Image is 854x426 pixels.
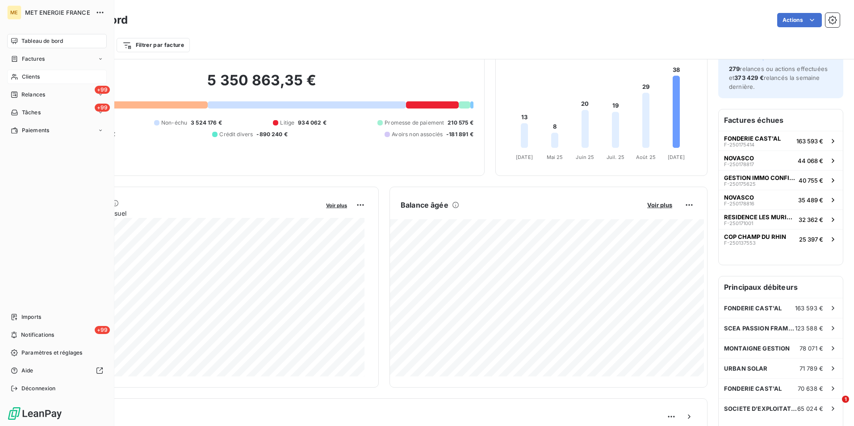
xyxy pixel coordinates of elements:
[796,138,823,145] span: 163 593 €
[724,174,795,181] span: GESTION IMMO CONFIANCE
[647,201,672,209] span: Voir plus
[21,384,56,393] span: Déconnexion
[256,130,288,138] span: -890 240 €
[546,154,563,160] tspan: Mai 25
[724,345,790,352] span: MONTAIGNE GESTION
[724,135,781,142] span: FONDERIE CAST'AL
[719,276,843,298] h6: Principaux débiteurs
[795,305,823,312] span: 163 593 €
[326,202,347,209] span: Voir plus
[795,325,823,332] span: 123 588 €
[219,130,253,138] span: Crédit divers
[719,150,843,170] button: NOVASCOF-25017881744 068 €
[719,190,843,209] button: NOVASCOF-25017881635 489 €
[724,213,795,221] span: RESIDENCE LES MURIERS
[724,305,782,312] span: FONDERIE CAST'AL
[719,170,843,190] button: GESTION IMMO CONFIANCEF-25017562540 755 €
[161,119,187,127] span: Non-échu
[729,65,740,72] span: 279
[576,154,594,160] tspan: Juin 25
[21,37,63,45] span: Tableau de bord
[724,194,754,201] span: NOVASCO
[800,365,823,372] span: 71 789 €
[798,385,823,392] span: 70 638 €
[323,201,350,209] button: Voir plus
[719,209,843,229] button: RESIDENCE LES MURIERSF-25017100132 362 €
[21,367,33,375] span: Aide
[824,396,845,417] iframe: Intercom live chat
[401,200,448,210] h6: Balance âgée
[724,155,754,162] span: NOVASCO
[719,109,843,131] h6: Factures échues
[191,119,222,127] span: 3 524 176 €
[516,154,533,160] tspan: [DATE]
[799,177,823,184] span: 40 755 €
[800,345,823,352] span: 78 071 €
[797,405,823,412] span: 65 024 €
[95,104,110,112] span: +99
[734,74,763,81] span: 373 429 €
[25,9,90,16] span: MET ENERGIE FRANCE
[446,130,473,138] span: -181 891 €
[7,363,107,378] a: Aide
[842,396,849,403] span: 1
[729,65,828,90] span: relances ou actions effectuées et relancés la semaine dernière.
[724,162,754,167] span: F-250178817
[7,5,21,20] div: ME
[117,38,190,52] button: Filtrer par facture
[724,181,756,187] span: F-250175625
[385,119,444,127] span: Promesse de paiement
[50,71,473,98] h2: 5 350 863,35 €
[607,154,624,160] tspan: Juil. 25
[724,365,768,372] span: URBAN SOLAR
[799,216,823,223] span: 32 362 €
[645,201,675,209] button: Voir plus
[95,326,110,334] span: +99
[719,131,843,150] button: FONDERIE CAST'ALF-250175414163 593 €
[799,236,823,243] span: 25 397 €
[95,86,110,94] span: +99
[448,119,473,127] span: 210 575 €
[798,157,823,164] span: 44 068 €
[21,331,54,339] span: Notifications
[298,119,326,127] span: 934 062 €
[21,313,41,321] span: Imports
[22,126,49,134] span: Paiements
[724,142,754,147] span: F-250175414
[22,109,41,117] span: Tâches
[7,406,63,421] img: Logo LeanPay
[724,221,753,226] span: F-250171001
[724,405,797,412] span: SOCIETE D'EXPLOITATION DES MARCHES COMMUNAUX
[392,130,443,138] span: Avoirs non associés
[22,55,45,63] span: Factures
[724,233,786,240] span: COP CHAMP DU RHIN
[21,349,82,357] span: Paramètres et réglages
[668,154,685,160] tspan: [DATE]
[724,240,756,246] span: F-250137553
[280,119,294,127] span: Litige
[724,201,754,206] span: F-250178816
[777,13,822,27] button: Actions
[50,209,320,218] span: Chiffre d'affaires mensuel
[21,91,45,99] span: Relances
[798,196,823,204] span: 35 489 €
[724,325,795,332] span: SCEA PASSION FRAMBOISES
[724,385,782,392] span: FONDERIE CAST'AL
[636,154,656,160] tspan: Août 25
[22,73,40,81] span: Clients
[719,229,843,249] button: COP CHAMP DU RHINF-25013755325 397 €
